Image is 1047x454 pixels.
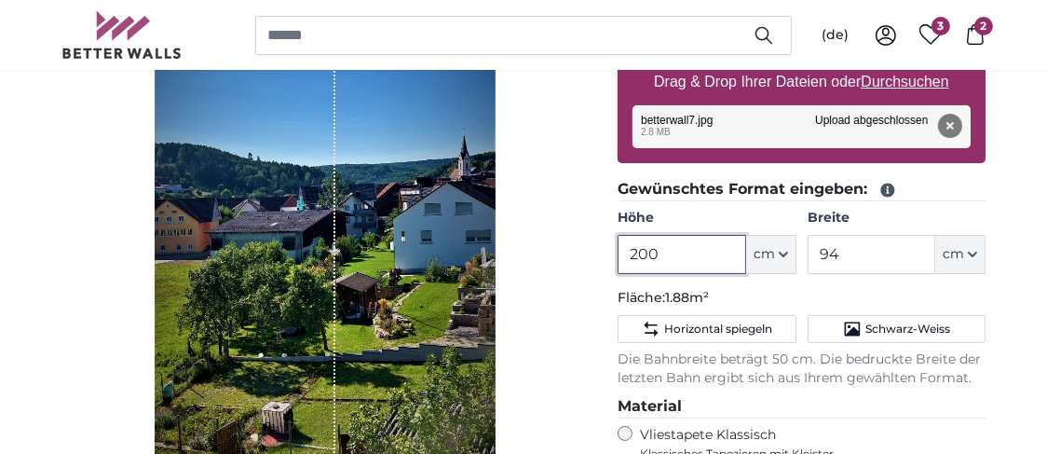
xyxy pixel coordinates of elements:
span: 2 [974,17,993,35]
label: Breite [808,209,986,227]
button: cm [746,235,796,274]
button: (de) [807,19,863,52]
u: Durchsuchen [862,74,949,89]
button: Schwarz-Weiss [808,315,986,343]
label: Höhe [618,209,795,227]
button: cm [935,235,986,274]
span: cm [754,245,775,264]
p: Fläche: [618,289,986,308]
span: 1.88m² [665,289,709,306]
legend: Material [618,395,986,419]
button: Horizontal spiegeln [618,315,795,343]
span: 3 [931,17,950,35]
span: Horizontal spiegeln [664,322,772,337]
span: cm [943,245,964,264]
label: Drag & Drop Ihrer Dateien oder [646,63,957,101]
span: Schwarz-Weiss [865,322,950,337]
p: Die Bahnbreite beträgt 50 cm. Die bedruckte Breite der letzten Bahn ergibt sich aus Ihrem gewählt... [618,351,986,388]
img: Betterwalls [61,11,183,59]
legend: Gewünschtes Format eingeben: [618,178,986,201]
